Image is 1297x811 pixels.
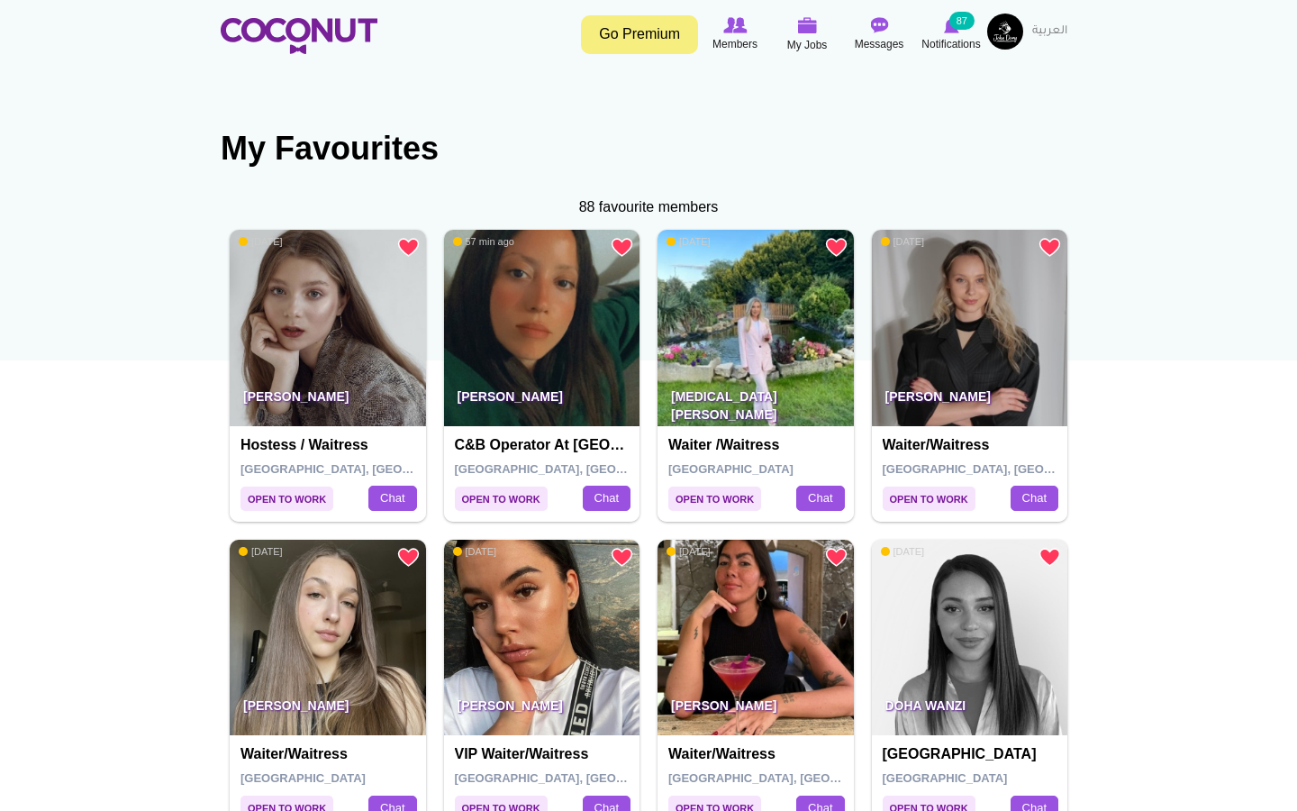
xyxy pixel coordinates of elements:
span: [DATE] [239,545,283,558]
span: [GEOGRAPHIC_DATA], [GEOGRAPHIC_DATA] [668,771,925,785]
a: Notifications Notifications 87 [915,14,987,55]
img: My Jobs [797,17,817,33]
p: [PERSON_NAME] [444,376,640,426]
a: العربية [1023,14,1076,50]
a: Remove from Favourites [825,236,848,259]
h1: My Favourites [221,131,1076,167]
a: Remove from Favourites [397,236,420,259]
span: [DATE] [239,235,283,248]
p: [MEDICAL_DATA][PERSON_NAME] [658,376,854,426]
span: [GEOGRAPHIC_DATA] [668,462,794,476]
img: Notifications [944,17,959,33]
a: Go Premium [581,15,698,54]
small: 87 [949,12,975,30]
h4: Waiter/Waitress [240,746,420,762]
a: Remove from Favourites [611,546,633,569]
img: Browse Members [723,17,747,33]
span: Open to Work [455,487,548,511]
span: Notifications [921,35,980,53]
p: [PERSON_NAME] [230,685,426,735]
h4: [GEOGRAPHIC_DATA] [883,746,1062,762]
h4: Waiter/Waitress [883,437,1062,453]
h4: VIP Waiter/Waitress [455,746,634,762]
p: [PERSON_NAME] [872,376,1068,426]
span: [GEOGRAPHIC_DATA], [GEOGRAPHIC_DATA] [455,462,712,476]
a: My Jobs My Jobs [771,14,843,56]
span: Messages [855,35,904,53]
span: [GEOGRAPHIC_DATA], [GEOGRAPHIC_DATA] [455,771,712,785]
h4: Waiter/Waitress [668,746,848,762]
p: [PERSON_NAME] [444,685,640,735]
a: Remove from Favourites [1039,236,1061,259]
img: Home [221,18,377,54]
h4: Hostess / Waitress [240,437,420,453]
span: Open to Work [668,487,761,511]
span: [DATE] [881,545,925,558]
p: Doha WANZI [872,685,1068,735]
span: [GEOGRAPHIC_DATA] [883,771,1008,785]
a: Remove from Favourites [397,546,420,569]
a: Remove from Favourites [611,236,633,259]
span: [GEOGRAPHIC_DATA] [240,771,366,785]
a: Chat [1011,486,1058,511]
p: [PERSON_NAME] [658,685,854,735]
h4: Waiter /Waitress [668,437,848,453]
a: Remove from Favourites [1039,546,1061,569]
span: Open to Work [240,487,333,511]
span: [DATE] [667,235,711,248]
span: [DATE] [881,235,925,248]
span: 57 min ago [453,235,514,248]
a: Chat [583,486,630,511]
a: Chat [368,486,416,511]
div: 88 favourite members [221,197,1076,218]
span: [GEOGRAPHIC_DATA], [GEOGRAPHIC_DATA] [240,462,497,476]
a: Browse Members Members [699,14,771,55]
a: Remove from Favourites [825,546,848,569]
h4: C&B operator at [GEOGRAPHIC_DATA] [455,437,634,453]
span: [DATE] [667,545,711,558]
span: Open to Work [883,487,975,511]
span: [DATE] [453,545,497,558]
p: [PERSON_NAME] [230,376,426,426]
span: Members [712,35,757,53]
img: Messages [870,17,888,33]
span: My Jobs [787,36,828,54]
a: Chat [796,486,844,511]
span: [GEOGRAPHIC_DATA], [GEOGRAPHIC_DATA] [883,462,1139,476]
a: Messages Messages [843,14,915,55]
